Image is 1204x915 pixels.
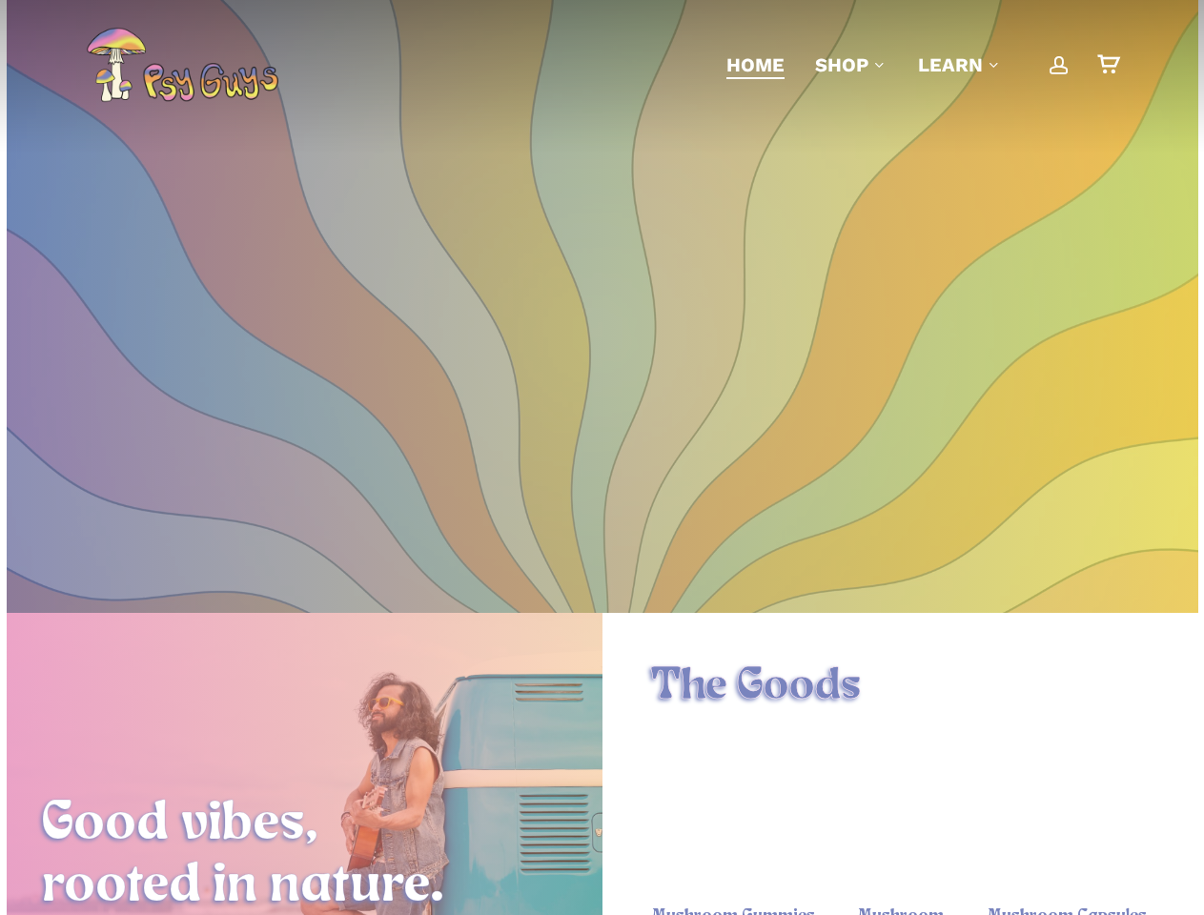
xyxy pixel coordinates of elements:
[726,53,785,76] span: Home
[983,737,1150,904] img: Psychedelic mushroom capsules with colorful illustrations.
[918,53,983,76] span: Learn
[918,51,1002,78] a: Learn
[86,27,278,103] img: PsyGuys
[817,737,984,904] a: Magic Mushroom Chocolate Bar
[650,737,817,904] img: Psychedelic mushroom gummies with vibrant icons and symbols.
[815,53,868,76] span: Shop
[726,51,785,78] a: Home
[650,737,817,904] a: Psychedelic Mushroom Gummies
[815,51,888,78] a: Shop
[983,737,1150,904] a: Magic Mushroom Capsules
[650,661,1150,714] h1: The Goods
[817,737,984,904] img: Psy Guys mushroom chocolate packaging with psychedelic designs.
